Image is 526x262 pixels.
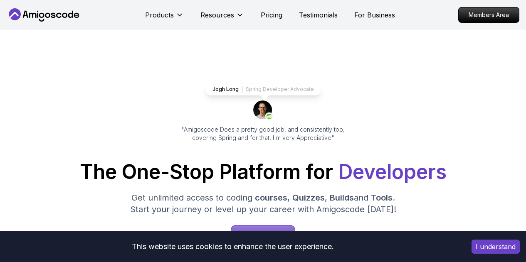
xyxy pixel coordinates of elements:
[6,238,459,256] div: This website uses cookies to enhance the user experience.
[145,10,174,20] p: Products
[246,86,314,93] p: Spring Developer Advocate
[330,193,354,203] span: Builds
[253,100,273,120] img: josh long
[255,193,287,203] span: courses
[354,10,395,20] a: For Business
[292,193,325,203] span: Quizzes
[261,10,282,20] a: Pricing
[458,7,519,23] a: Members Area
[145,10,184,27] button: Products
[123,192,403,215] p: Get unlimited access to coding , , and . Start your journey or level up your career with Amigosco...
[459,7,519,22] p: Members Area
[231,225,295,246] a: Start for Free
[338,159,447,184] span: Developers
[200,10,244,27] button: Resources
[170,125,356,142] p: "Amigoscode Does a pretty good job, and consistently too, covering Spring and for that, I'm very ...
[212,86,239,93] p: Jogh Long
[371,193,393,203] span: Tools
[472,240,520,254] button: Accept cookies
[231,225,295,245] p: Start for Free
[200,10,234,20] p: Resources
[7,162,519,182] h1: The One-Stop Platform for
[299,10,338,20] a: Testimonials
